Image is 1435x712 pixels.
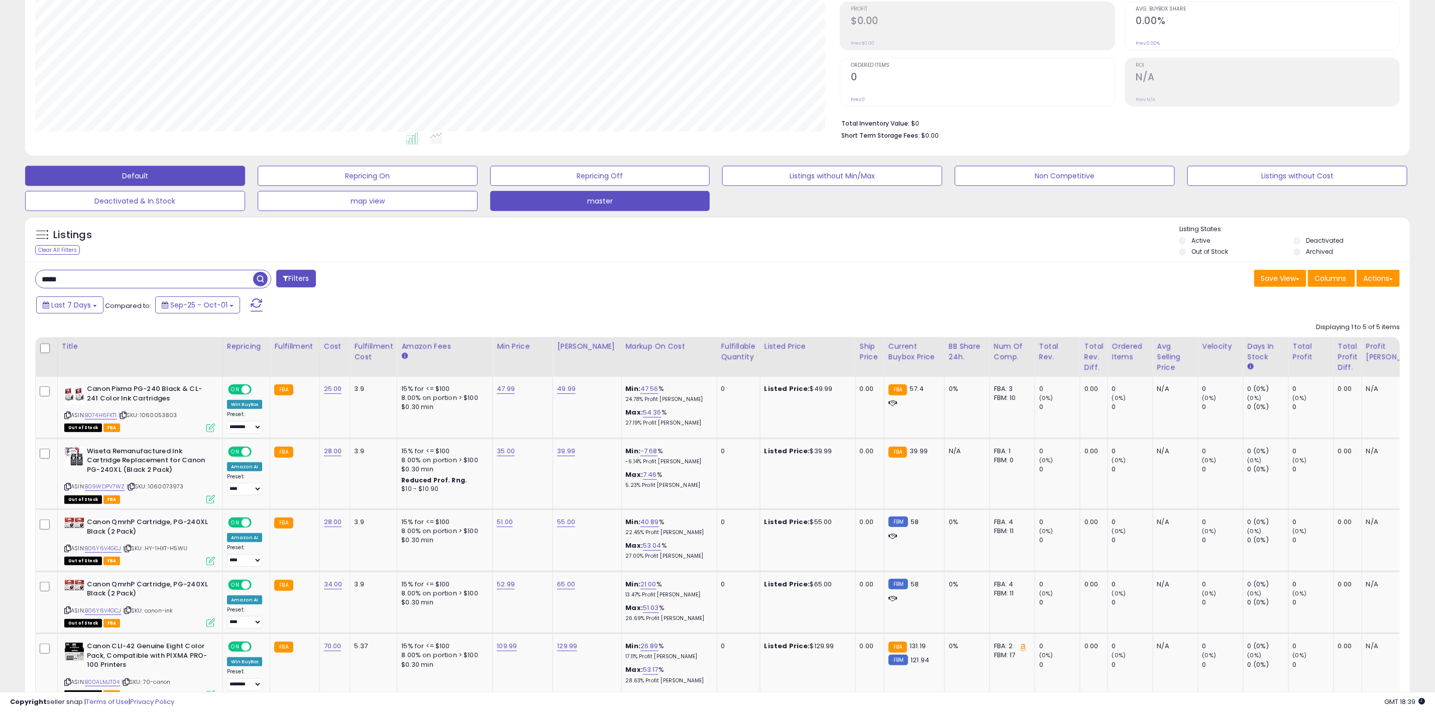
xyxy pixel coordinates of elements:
[1112,447,1153,456] div: 0
[626,615,709,622] p: 26.69% Profit [PERSON_NAME]
[274,341,315,352] div: Fulfillment
[851,71,1114,85] h2: 0
[274,447,293,458] small: FBA
[626,396,709,403] p: 24.78% Profit [PERSON_NAME]
[626,384,709,403] div: %
[1202,465,1243,474] div: 0
[64,580,84,591] img: 41OjK-VOlBL._SL40_.jpg
[35,245,80,255] div: Clear All Filters
[640,446,657,456] a: -7.68
[860,580,876,589] div: 0.00
[949,384,982,393] div: 0%
[721,384,752,393] div: 0
[1366,341,1426,362] div: Profit [PERSON_NAME]
[229,447,242,456] span: ON
[103,424,121,432] span: FBA
[860,341,880,362] div: Ship Price
[354,518,389,527] div: 3.9
[1136,63,1399,68] span: ROI
[276,270,315,287] button: Filters
[1112,580,1153,589] div: 0
[860,518,876,527] div: 0.00
[1248,527,1262,535] small: (0%)
[1136,96,1156,103] small: Prev: N/A
[1084,384,1100,393] div: 0.00
[1248,598,1288,607] div: 0 (0%)
[764,384,848,393] div: $49.99
[401,589,485,598] div: 8.00% on portion > $100
[324,341,346,352] div: Cost
[1136,15,1399,29] h2: 0.00%
[994,456,1027,465] div: FBM: 0
[1338,518,1354,527] div: 0.00
[764,580,848,589] div: $65.00
[1039,580,1080,589] div: 0
[490,166,710,186] button: Repricing Off
[1157,384,1190,393] div: N/A
[557,384,576,394] a: 49.99
[64,424,102,432] span: All listings that are currently out of stock and unavailable for purchase on Amazon
[401,527,485,536] div: 8.00% on portion > $100
[626,384,641,393] b: Min:
[1366,518,1422,527] div: N/A
[1248,589,1262,597] small: (0%)
[640,517,659,527] a: 40.89
[722,166,942,186] button: Listings without Min/Max
[1112,589,1126,597] small: (0%)
[401,476,467,484] b: Reduced Prof. Rng.
[1157,580,1190,589] div: N/A
[889,384,907,395] small: FBA
[949,447,982,456] div: N/A
[1202,447,1243,456] div: 0
[227,606,263,629] div: Preset:
[1248,518,1288,527] div: 0 (0%)
[354,447,389,456] div: 3.9
[401,485,485,493] div: $10 - $10.90
[994,341,1031,362] div: Num of Comp.
[227,595,262,604] div: Amazon AI
[401,465,485,474] div: $0.30 min
[1293,518,1334,527] div: 0
[1338,384,1354,393] div: 0.00
[401,598,485,607] div: $0.30 min
[860,384,876,393] div: 0.00
[921,131,939,140] span: $0.00
[1202,518,1243,527] div: 0
[1112,402,1153,412] div: 0
[1293,598,1334,607] div: 0
[626,603,643,613] b: Max:
[889,579,908,589] small: FBM
[626,470,709,489] div: %
[119,411,177,419] span: | SKU: 1060053803
[1112,394,1126,402] small: (0%)
[53,228,92,242] h5: Listings
[87,518,209,539] b: Canon QmrhP Cartridge, PG-240XL Black (2 Pack)
[227,544,263,566] div: Preset:
[227,411,263,433] div: Preset:
[626,541,643,550] b: Max:
[1338,341,1358,373] div: Total Profit Diff.
[64,557,102,565] span: All listings that are currently out of stock and unavailable for purchase on Amazon
[994,518,1027,527] div: FBA: 4
[1293,384,1334,393] div: 0
[1084,447,1100,456] div: 0.00
[64,619,102,628] span: All listings that are currently out of stock and unavailable for purchase on Amazon
[1248,384,1288,393] div: 0 (0%)
[626,408,643,417] b: Max:
[626,517,641,527] b: Min:
[354,384,389,393] div: 3.9
[643,541,661,551] a: 53.04
[64,384,84,404] img: 51I6Mco2vdL._SL40_.jpg
[85,411,117,420] a: B074H6FKT1
[1187,166,1407,186] button: Listings without Cost
[1039,447,1080,456] div: 0
[1314,273,1346,283] span: Columns
[87,447,209,477] b: Wiseta Remanufactured Ink Cartridge Replacement for Canon PG-240XL (Black 2 Pack)
[626,458,709,465] p: -6.14% Profit [PERSON_NAME]
[851,63,1114,68] span: Ordered Items
[490,191,710,211] button: master
[994,589,1027,598] div: FBM: 11
[25,191,245,211] button: Deactivated & In Stock
[497,341,548,352] div: Min Price
[130,697,174,706] a: Privacy Policy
